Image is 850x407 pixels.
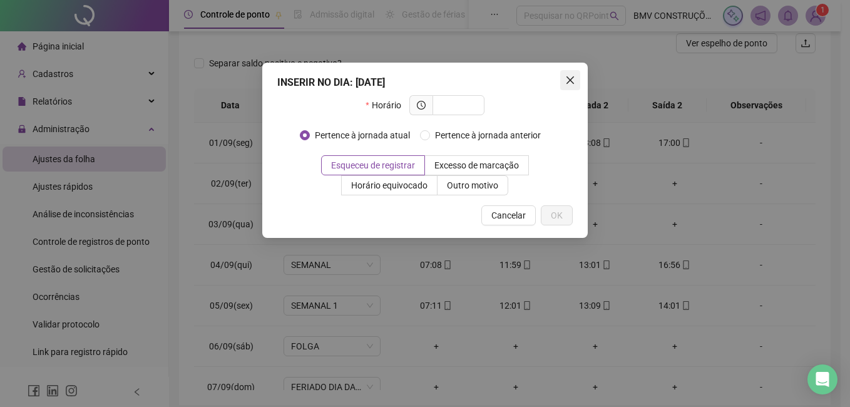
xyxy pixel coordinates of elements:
[310,128,415,142] span: Pertence à jornada atual
[491,209,526,222] span: Cancelar
[807,364,837,394] div: Open Intercom Messenger
[366,95,409,115] label: Horário
[541,205,573,225] button: OK
[277,75,573,90] div: INSERIR NO DIA : [DATE]
[447,180,498,190] span: Outro motivo
[481,205,536,225] button: Cancelar
[417,101,426,110] span: clock-circle
[434,160,519,170] span: Excesso de marcação
[331,160,415,170] span: Esqueceu de registrar
[560,70,580,90] button: Close
[351,180,428,190] span: Horário equivocado
[565,75,575,85] span: close
[430,128,546,142] span: Pertence à jornada anterior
